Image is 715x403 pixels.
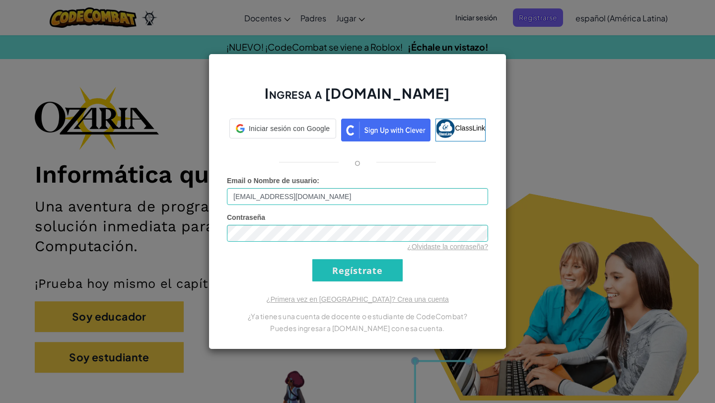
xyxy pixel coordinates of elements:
[227,322,488,334] p: Puedes ingresar a [DOMAIN_NAME] con esa cuenta.
[355,156,360,168] p: o
[227,84,488,113] h2: Ingresa a [DOMAIN_NAME]
[249,124,330,134] span: Iniciar sesión con Google
[266,295,449,303] a: ¿Primera vez en [GEOGRAPHIC_DATA]? Crea una cuenta
[229,119,336,141] a: Iniciar sesión con Google
[341,119,430,141] img: clever_sso_button@2x.png
[436,119,455,138] img: classlink-logo-small.png
[227,177,317,185] span: Email o Nombre de usuario
[227,213,265,221] span: Contraseña
[455,124,485,132] span: ClassLink
[227,310,488,322] p: ¿Ya tienes una cuenta de docente o estudiante de CodeCombat?
[407,243,488,251] a: ¿Olvidaste la contraseña?
[229,119,336,138] div: Iniciar sesión con Google
[227,176,319,186] label: :
[312,259,403,281] input: Regístrate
